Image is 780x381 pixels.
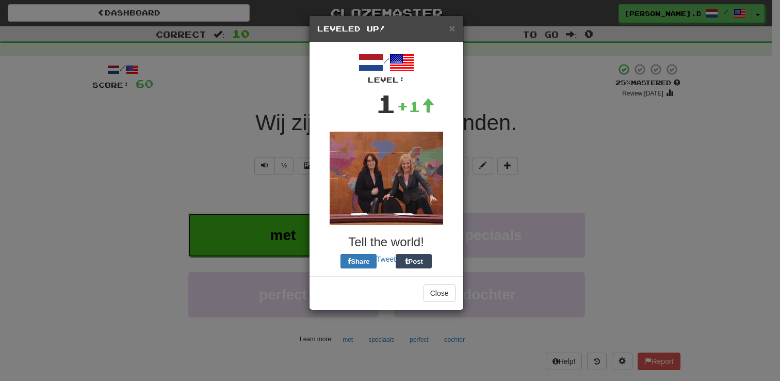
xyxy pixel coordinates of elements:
span: × [449,22,455,34]
div: / [317,50,456,85]
button: Post [396,254,432,268]
div: 1 [376,85,397,121]
button: Close [449,23,455,34]
img: tina-fey-e26f0ac03c4892f6ddeb7d1003ac1ab6e81ce7d97c2ff70d0ee9401e69e3face.gif [330,132,443,225]
div: Level: [317,75,456,85]
a: Tweet [377,255,396,263]
div: +1 [397,96,435,117]
h3: Tell the world! [317,235,456,249]
button: Share [340,254,377,268]
h5: Leveled Up! [317,24,456,34]
button: Close [424,284,456,302]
